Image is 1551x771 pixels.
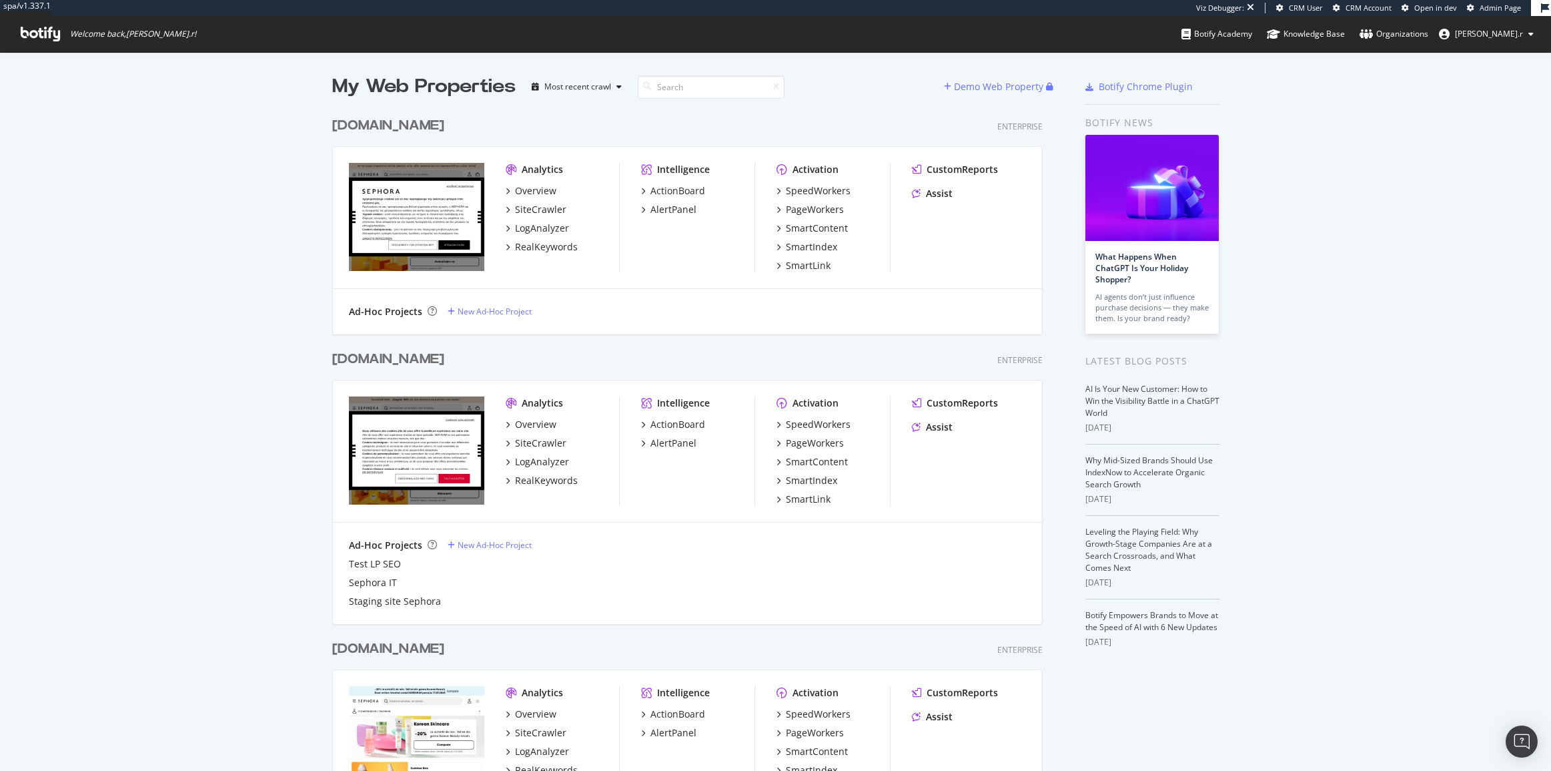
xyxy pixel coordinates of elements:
div: Assist [926,187,953,200]
a: CRM User [1276,3,1323,13]
div: My Web Properties [332,73,516,100]
div: AlertPanel [650,437,696,450]
div: Intelligence [657,686,710,700]
div: Enterprise [997,121,1043,132]
a: SmartContent [777,222,848,235]
div: Intelligence [657,397,710,410]
div: ActionBoard [650,708,705,721]
a: PageWorkers [777,437,844,450]
div: Open Intercom Messenger [1506,726,1538,758]
a: CustomReports [912,397,998,410]
div: Knowledge Base [1267,27,1345,41]
div: New Ad-Hoc Project [458,306,532,317]
div: PageWorkers [786,437,844,450]
span: Open in dev [1414,3,1457,13]
span: Admin Page [1480,3,1521,13]
div: Ad-Hoc Projects [349,305,422,318]
a: Overview [506,184,556,198]
div: CustomReports [927,397,998,410]
button: [PERSON_NAME].r [1428,23,1544,45]
div: Botify Chrome Plugin [1099,80,1193,93]
a: New Ad-Hoc Project [448,539,532,551]
a: AlertPanel [641,203,696,216]
div: New Ad-Hoc Project [458,539,532,551]
a: SmartContent [777,745,848,758]
div: SpeedWorkers [786,418,851,431]
div: PageWorkers [786,203,844,216]
div: SpeedWorkers [786,708,851,721]
a: CustomReports [912,686,998,700]
button: Demo Web Property [944,76,1046,97]
a: ActionBoard [641,418,705,431]
span: CRM Account [1346,3,1392,13]
a: CustomReports [912,163,998,176]
div: [DATE] [1085,422,1219,434]
a: LogAnalyzer [506,745,569,758]
div: Overview [515,418,556,431]
a: Open in dev [1402,3,1457,13]
div: SiteCrawler [515,203,566,216]
div: [DATE] [1085,636,1219,648]
a: Knowledge Base [1267,16,1345,52]
a: Admin Page [1467,3,1521,13]
a: Assist [912,187,953,200]
a: [DOMAIN_NAME] [332,116,450,136]
div: Analytics [522,397,563,410]
div: Enterprise [997,354,1043,366]
a: Why Mid-Sized Brands Should Use IndexNow to Accelerate Organic Search Growth [1085,455,1213,490]
div: SmartLink [786,259,831,272]
a: Assist [912,421,953,434]
div: RealKeywords [515,240,578,254]
div: Most recent crawl [544,83,611,91]
a: LogAnalyzer [506,222,569,235]
div: CustomReports [927,686,998,700]
a: [DOMAIN_NAME] [332,639,450,659]
div: Viz Debugger: [1196,3,1244,13]
div: Organizations [1360,27,1428,41]
a: Botify Chrome Plugin [1085,80,1193,93]
div: CustomReports [927,163,998,176]
div: SmartContent [786,222,848,235]
div: SmartLink [786,493,831,506]
a: SiteCrawler [506,726,566,740]
img: www.sephora.gr [349,163,484,271]
a: Demo Web Property [944,81,1046,92]
div: Activation [793,397,839,410]
div: PageWorkers [786,726,844,740]
div: Botify Academy [1181,27,1252,41]
a: CRM Account [1333,3,1392,13]
div: Overview [515,184,556,198]
a: LogAnalyzer [506,455,569,469]
div: [DOMAIN_NAME] [332,639,444,659]
a: SmartLink [777,493,831,506]
div: Latest Blog Posts [1085,354,1219,368]
button: Most recent crawl [526,76,627,97]
div: RealKeywords [515,474,578,487]
a: PageWorkers [777,203,844,216]
input: Search [638,75,785,99]
a: Overview [506,708,556,721]
a: RealKeywords [506,240,578,254]
span: arthur.r [1455,28,1523,39]
div: Demo Web Property [954,80,1043,93]
div: SmartContent [786,745,848,758]
div: ActionBoard [650,184,705,198]
div: Sephora IT [349,576,397,589]
a: Test LP SEO [349,557,401,571]
a: SmartContent [777,455,848,469]
div: LogAnalyzer [515,745,569,758]
div: LogAnalyzer [515,455,569,469]
div: Analytics [522,686,563,700]
a: Botify Academy [1181,16,1252,52]
a: AlertPanel [641,726,696,740]
a: Assist [912,710,953,724]
a: AlertPanel [641,437,696,450]
div: AlertPanel [650,726,696,740]
div: [DATE] [1085,493,1219,505]
a: Leveling the Playing Field: Why Growth-Stage Companies Are at a Search Crossroads, and What Comes... [1085,526,1212,573]
div: [DOMAIN_NAME] [332,350,444,369]
div: Activation [793,163,839,176]
div: AI agents don’t just influence purchase decisions — they make them. Is your brand ready? [1095,292,1209,324]
div: SmartIndex [786,240,837,254]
